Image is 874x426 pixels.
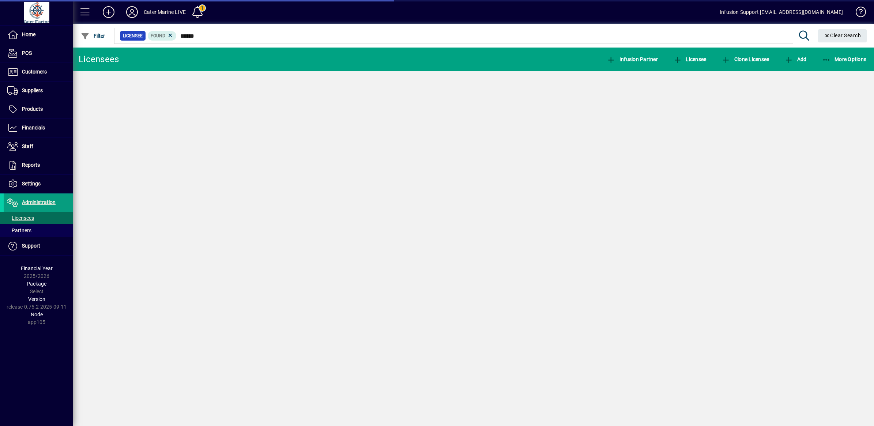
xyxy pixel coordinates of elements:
[27,281,46,287] span: Package
[22,199,56,205] span: Administration
[4,212,73,224] a: Licensees
[22,31,35,37] span: Home
[4,224,73,237] a: Partners
[720,53,771,66] button: Clone Licensee
[22,69,47,75] span: Customers
[824,33,861,38] span: Clear Search
[822,56,867,62] span: More Options
[151,33,165,38] span: Found
[4,137,73,156] a: Staff
[22,162,40,168] span: Reports
[605,53,660,66] button: Infusion Partner
[148,31,177,41] mat-chip: Found Status: Found
[81,33,105,39] span: Filter
[720,6,843,18] div: Infusion Support [EMAIL_ADDRESS][DOMAIN_NAME]
[79,53,119,65] div: Licensees
[4,175,73,193] a: Settings
[4,63,73,81] a: Customers
[97,5,120,19] button: Add
[4,82,73,100] a: Suppliers
[22,181,41,186] span: Settings
[22,87,43,93] span: Suppliers
[79,29,107,42] button: Filter
[783,53,808,66] button: Add
[607,56,658,62] span: Infusion Partner
[4,44,73,63] a: POS
[31,312,43,317] span: Node
[4,26,73,44] a: Home
[22,125,45,131] span: Financials
[818,29,867,42] button: Clear
[7,227,31,233] span: Partners
[22,50,32,56] span: POS
[21,265,53,271] span: Financial Year
[123,32,143,39] span: Licensee
[120,5,144,19] button: Profile
[4,156,73,174] a: Reports
[22,143,33,149] span: Staff
[671,53,708,66] button: Licensee
[4,119,73,137] a: Financials
[7,215,34,221] span: Licensees
[22,243,40,249] span: Support
[4,237,73,255] a: Support
[784,56,806,62] span: Add
[4,100,73,118] a: Products
[722,56,769,62] span: Clone Licensee
[673,56,707,62] span: Licensee
[22,106,43,112] span: Products
[850,1,865,25] a: Knowledge Base
[820,53,869,66] button: More Options
[28,296,45,302] span: Version
[144,6,186,18] div: Cater Marine LIVE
